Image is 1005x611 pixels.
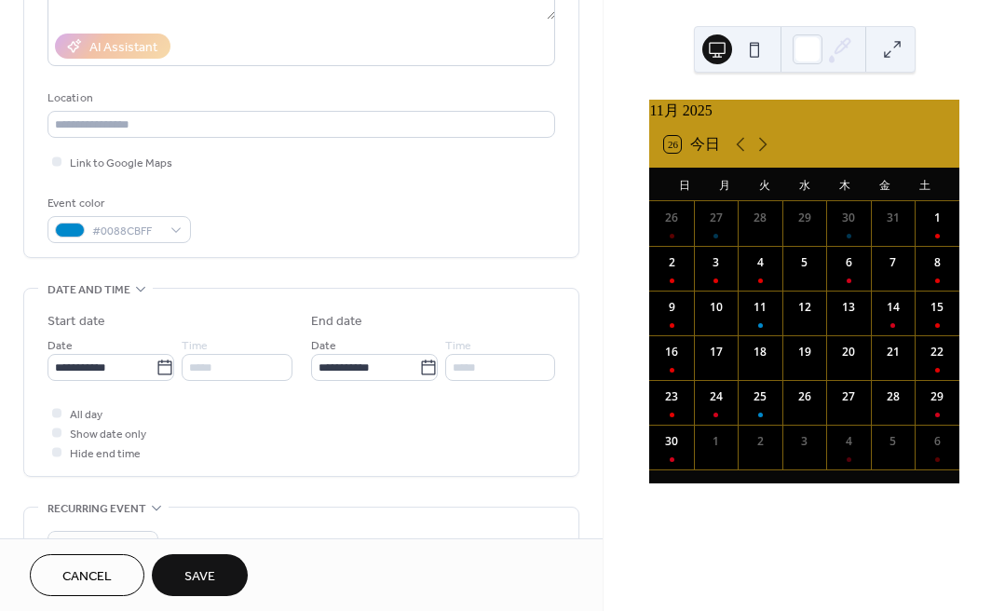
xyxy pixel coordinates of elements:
[70,425,146,444] span: Show date only
[929,299,945,316] div: 15
[796,344,813,360] div: 19
[92,222,161,241] span: #0088CBFF
[704,168,744,201] div: 月
[904,168,944,201] div: 土
[929,210,945,226] div: 1
[663,210,680,226] div: 26
[184,567,215,587] span: Save
[796,254,813,271] div: 5
[929,433,945,450] div: 6
[708,433,725,450] div: 1
[840,344,857,360] div: 20
[929,254,945,271] div: 8
[62,567,112,587] span: Cancel
[796,433,813,450] div: 3
[663,254,680,271] div: 2
[752,210,768,226] div: 28
[663,388,680,405] div: 23
[708,388,725,405] div: 24
[48,336,73,356] span: Date
[658,131,727,157] button: 26今日
[708,299,725,316] div: 10
[840,299,857,316] div: 13
[840,210,857,226] div: 30
[752,433,768,450] div: 2
[311,336,336,356] span: Date
[796,388,813,405] div: 26
[48,88,551,108] div: Location
[708,344,725,360] div: 17
[784,168,824,201] div: 水
[311,312,363,332] div: End date
[48,280,130,300] span: Date and time
[708,254,725,271] div: 3
[752,254,768,271] div: 4
[663,299,680,316] div: 9
[30,554,144,596] button: Cancel
[445,336,471,356] span: Time
[708,210,725,226] div: 27
[752,299,768,316] div: 11
[885,299,902,316] div: 14
[48,312,105,332] div: Start date
[840,433,857,450] div: 4
[796,210,813,226] div: 29
[864,168,904,201] div: 金
[885,388,902,405] div: 28
[885,254,902,271] div: 7
[48,194,187,213] div: Event color
[885,344,902,360] div: 21
[744,168,784,201] div: 火
[48,499,146,519] span: Recurring event
[929,344,945,360] div: 22
[840,254,857,271] div: 6
[929,388,945,405] div: 29
[752,344,768,360] div: 18
[70,444,141,464] span: Hide end time
[182,336,208,356] span: Time
[664,168,704,201] div: 日
[55,536,125,557] span: Do not repeat
[663,344,680,360] div: 16
[649,100,959,122] div: 11月 2025
[796,299,813,316] div: 12
[152,554,248,596] button: Save
[885,210,902,226] div: 31
[885,433,902,450] div: 5
[663,433,680,450] div: 30
[70,405,102,425] span: All day
[824,168,864,201] div: 木
[840,388,857,405] div: 27
[70,154,172,173] span: Link to Google Maps
[752,388,768,405] div: 25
